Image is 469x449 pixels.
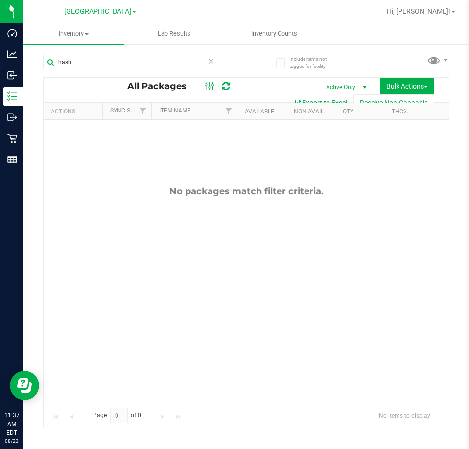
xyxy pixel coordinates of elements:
[288,94,353,111] button: Export to Excel
[7,112,17,122] inline-svg: Outbound
[224,23,325,44] a: Inventory Counts
[294,108,337,115] a: Non-Available
[386,82,428,90] span: Bulk Actions
[23,29,124,38] span: Inventory
[7,134,17,143] inline-svg: Retail
[10,371,39,400] iframe: Resource center
[124,23,224,44] a: Lab Results
[43,55,219,69] input: Search Package ID, Item Name, SKU, Lot or Part Number...
[208,55,214,67] span: Clear
[4,437,19,445] p: 08/23
[353,94,434,111] button: Receive Non-Cannabis
[7,28,17,38] inline-svg: Dashboard
[64,7,131,16] span: [GEOGRAPHIC_DATA]
[23,23,124,44] a: Inventory
[4,411,19,437] p: 11:37 AM EDT
[51,108,98,115] div: Actions
[387,7,450,15] span: Hi, [PERSON_NAME]!
[238,29,310,38] span: Inventory Counts
[245,108,274,115] a: Available
[343,108,353,115] a: Qty
[159,107,190,114] a: Item Name
[135,103,151,119] a: Filter
[380,78,434,94] button: Bulk Actions
[7,49,17,59] inline-svg: Analytics
[127,81,196,91] span: All Packages
[44,186,449,197] div: No packages match filter criteria.
[7,155,17,164] inline-svg: Reports
[144,29,204,38] span: Lab Results
[221,103,237,119] a: Filter
[85,408,149,423] span: Page of 0
[110,107,148,114] a: Sync Status
[392,108,408,115] a: THC%
[7,70,17,80] inline-svg: Inbound
[289,55,338,70] span: Include items not tagged for facility
[7,91,17,101] inline-svg: Inventory
[371,408,438,423] span: No items to display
